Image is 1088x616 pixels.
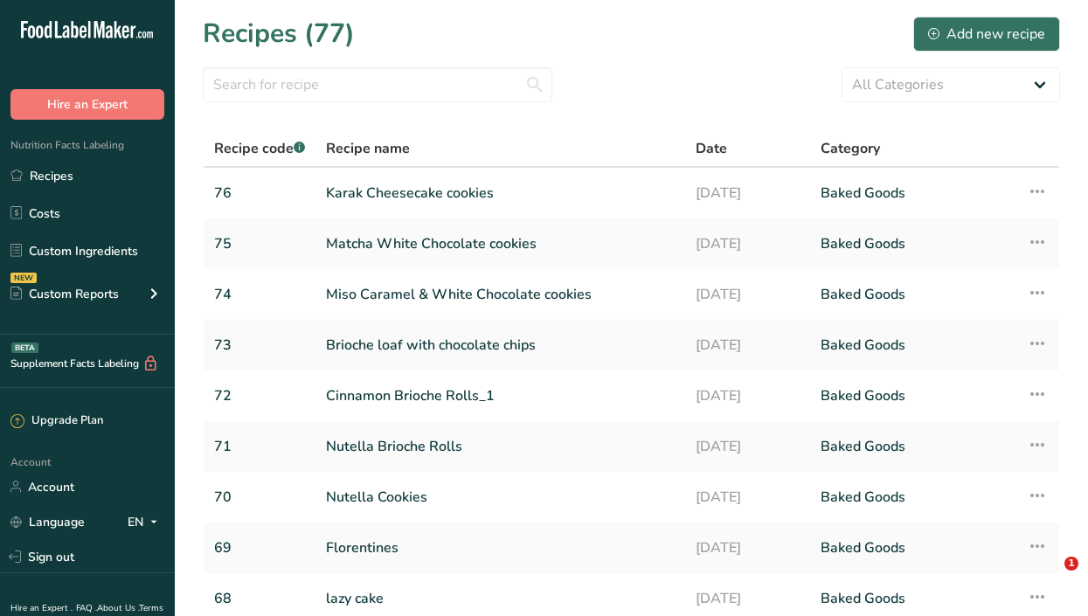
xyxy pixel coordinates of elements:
a: 75 [214,225,305,262]
a: FAQ . [76,602,97,614]
a: 71 [214,428,305,465]
div: Custom Reports [10,285,119,303]
button: Add new recipe [913,17,1060,52]
a: 70 [214,479,305,516]
a: Baked Goods [821,175,1006,211]
iframe: Intercom live chat [1029,557,1071,599]
a: Nutella Brioche Rolls [326,428,675,465]
div: NEW [10,273,37,283]
a: [DATE] [696,479,800,516]
a: 69 [214,529,305,566]
span: Recipe name [326,138,410,159]
div: EN [128,511,164,532]
input: Search for recipe [203,67,552,102]
a: [DATE] [696,225,800,262]
a: [DATE] [696,428,800,465]
a: Florentines [326,529,675,566]
div: Upgrade Plan [10,412,103,430]
button: Hire an Expert [10,89,164,120]
a: [DATE] [696,327,800,363]
a: Cinnamon Brioche Rolls_1 [326,377,675,414]
a: 73 [214,327,305,363]
a: [DATE] [696,377,800,414]
a: About Us . [97,602,139,614]
a: 72 [214,377,305,414]
a: Baked Goods [821,377,1006,414]
a: Hire an Expert . [10,602,73,614]
span: Category [821,138,880,159]
a: [DATE] [696,529,800,566]
a: Baked Goods [821,225,1006,262]
a: [DATE] [696,175,800,211]
a: Karak Cheesecake cookies [326,175,675,211]
a: Baked Goods [821,529,1006,566]
span: Recipe code [214,139,305,158]
a: 76 [214,175,305,211]
a: Baked Goods [821,327,1006,363]
a: Nutella Cookies [326,479,675,516]
a: Miso Caramel & White Chocolate cookies [326,276,675,313]
div: BETA [11,343,38,353]
a: Baked Goods [821,428,1006,465]
a: Baked Goods [821,276,1006,313]
a: Brioche loaf with chocolate chips [326,327,675,363]
a: Language [10,507,85,537]
span: 1 [1064,557,1078,571]
a: [DATE] [696,276,800,313]
a: Matcha White Chocolate cookies [326,225,675,262]
span: Date [696,138,727,159]
h1: Recipes (77) [203,14,355,53]
div: Add new recipe [928,24,1045,45]
a: Baked Goods [821,479,1006,516]
a: 74 [214,276,305,313]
